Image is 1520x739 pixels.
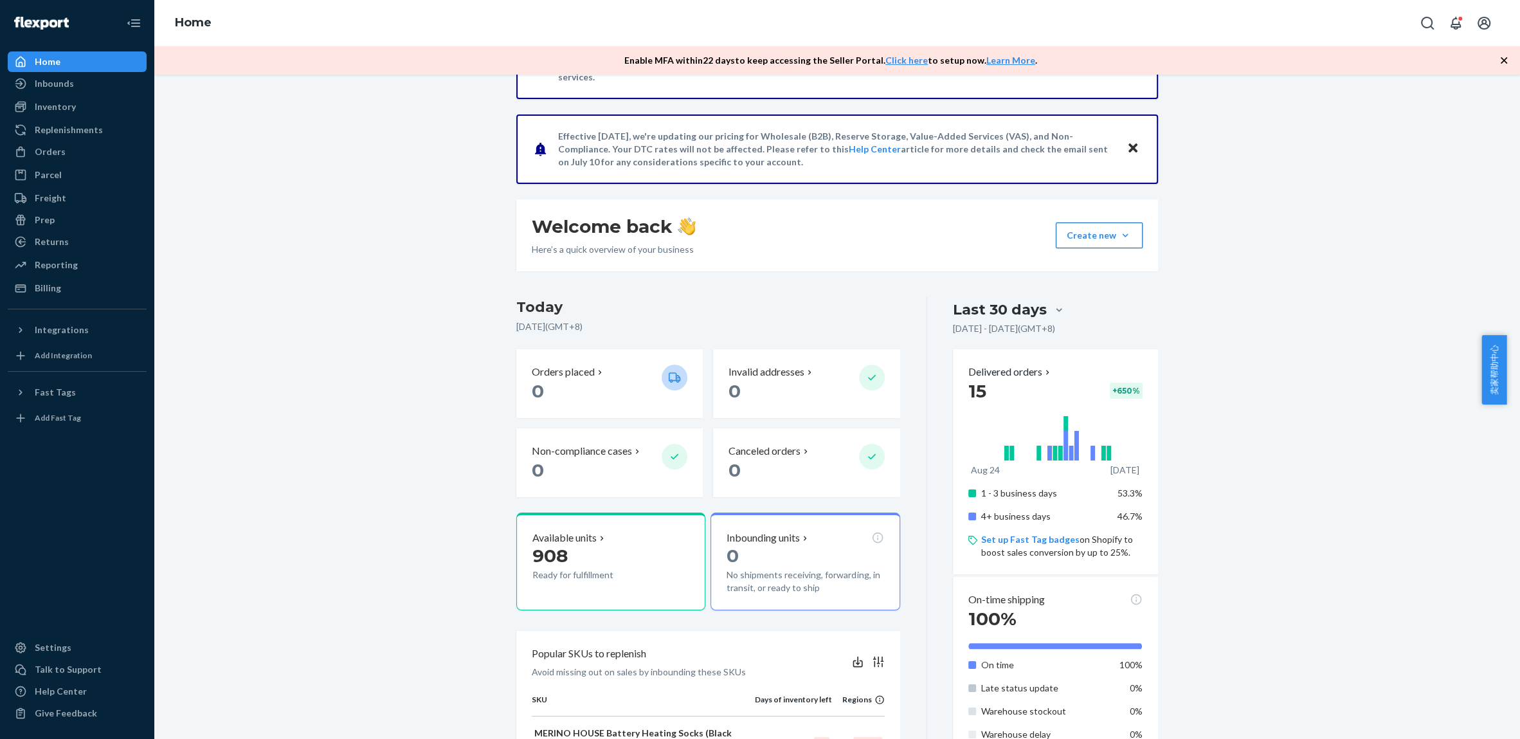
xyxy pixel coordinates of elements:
[35,169,62,181] div: Parcel
[727,545,739,567] span: 0
[1130,706,1143,716] span: 0%
[14,17,69,30] img: Flexport logo
[968,380,986,402] span: 15
[35,412,81,423] div: Add Fast Tag
[8,382,147,403] button: Fast Tags
[35,192,66,205] div: Freight
[981,510,1108,523] p: 4+ business days
[516,349,703,418] button: Orders placed 0
[8,73,147,94] a: Inbounds
[981,659,1108,671] p: On time
[727,531,800,545] p: Inbounding units
[953,322,1055,335] p: [DATE] - [DATE] ( GMT+8 )
[35,386,76,399] div: Fast Tags
[8,408,147,428] a: Add Fast Tag
[728,444,801,459] p: Canceled orders
[8,188,147,208] a: Freight
[1130,682,1143,693] span: 0%
[1415,10,1440,36] button: Open Search Box
[35,324,89,336] div: Integrations
[8,120,147,140] a: Replenishments
[8,51,147,72] a: Home
[532,531,597,545] p: Available units
[516,428,703,497] button: Non-compliance cases 0
[8,210,147,230] a: Prep
[713,428,900,497] button: Canceled orders 0
[8,320,147,340] button: Integrations
[532,569,651,581] p: Ready for fulfillment
[728,365,804,379] p: Invalid addresses
[971,464,1000,477] p: Aug 24
[532,646,646,661] p: Popular SKUs to replenish
[8,165,147,185] a: Parcel
[727,569,883,594] p: No shipments receiving, forwarding, in transit, or ready to ship
[713,349,900,418] button: Invalid addresses 0
[981,533,1143,559] p: on Shopify to boost sales conversion by up to 25%.
[532,694,755,716] th: SKU
[1471,10,1497,36] button: Open account menu
[8,345,147,366] a: Add Integration
[35,685,87,698] div: Help Center
[8,659,147,680] a: Talk to Support
[1125,140,1141,158] button: Close
[1481,335,1506,405] button: 卖家帮助中心
[981,534,1080,545] a: Set up Fast Tag badges
[532,545,568,567] span: 908
[849,143,901,154] a: Help Center
[8,637,147,658] a: Settings
[35,100,76,113] div: Inventory
[885,55,928,66] a: Click here
[35,282,61,295] div: Billing
[165,5,222,42] ol: breadcrumbs
[8,96,147,117] a: Inventory
[532,215,696,238] h1: Welcome back
[35,707,97,720] div: Give Feedback
[35,350,92,361] div: Add Integration
[1119,659,1143,670] span: 100%
[1117,511,1143,522] span: 46.7%
[532,444,632,459] p: Non-compliance cases
[35,663,102,676] div: Talk to Support
[1056,223,1143,248] button: Create new
[532,380,544,402] span: 0
[755,694,832,716] th: Days of inventory left
[35,55,60,68] div: Home
[8,232,147,252] a: Returns
[121,10,147,36] button: Close Navigation
[35,259,78,271] div: Reporting
[532,459,544,481] span: 0
[1443,10,1469,36] button: Open notifications
[8,703,147,724] button: Give Feedback
[8,255,147,275] a: Reporting
[981,705,1108,718] p: Warehouse stockout
[1110,383,1143,399] div: + 650 %
[968,592,1045,607] p: On-time shipping
[968,608,1017,630] span: 100%
[35,77,74,90] div: Inbounds
[532,243,696,256] p: Here’s a quick overview of your business
[8,278,147,298] a: Billing
[35,145,66,158] div: Orders
[35,235,69,248] div: Returns
[986,55,1035,66] a: Learn More
[532,666,746,679] p: Avoid missing out on sales by inbounding these SKUs
[532,365,595,379] p: Orders placed
[35,214,55,226] div: Prep
[981,487,1108,500] p: 1 - 3 business days
[728,380,741,402] span: 0
[175,15,212,30] a: Home
[624,54,1037,67] p: Enable MFA within 22 days to keep accessing the Seller Portal. to setup now. .
[35,123,103,136] div: Replenishments
[8,141,147,162] a: Orders
[981,682,1108,695] p: Late status update
[1110,464,1139,477] p: [DATE]
[516,513,705,610] button: Available units908Ready for fulfillment
[968,365,1053,379] button: Delivered orders
[678,217,696,235] img: hand-wave emoji
[516,320,900,333] p: [DATE] ( GMT+8 )
[728,459,741,481] span: 0
[8,681,147,702] a: Help Center
[832,694,885,705] div: Regions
